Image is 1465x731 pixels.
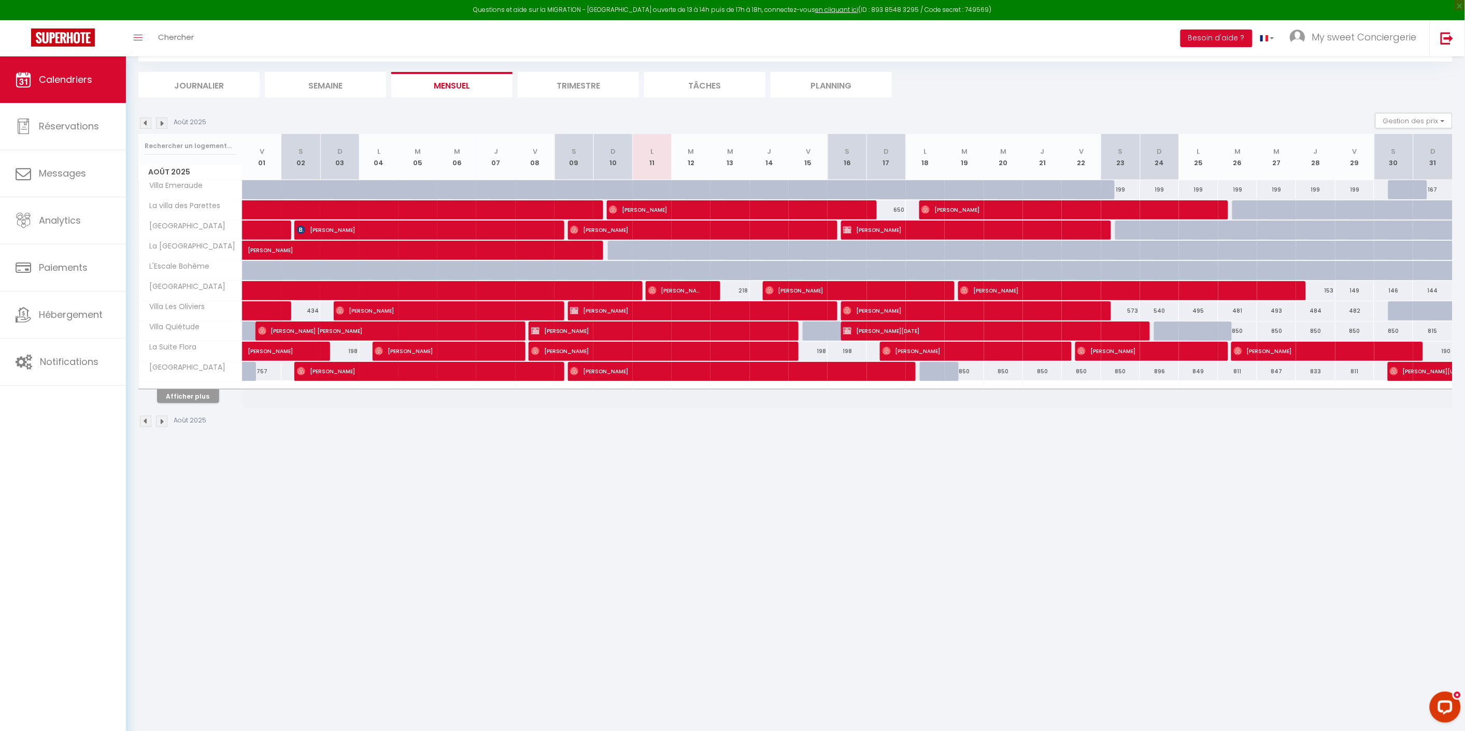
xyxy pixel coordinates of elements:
[843,321,1128,341] span: [PERSON_NAME][DATE]
[1430,147,1435,156] abbr: D
[570,220,816,240] span: [PERSON_NAME]
[140,200,223,212] span: La villa des Parettes
[31,28,95,47] img: Super Booking
[883,341,1051,361] span: [PERSON_NAME]
[1140,301,1179,320] div: 540
[1218,180,1257,199] div: 199
[1374,321,1413,341] div: 850
[1375,113,1453,128] button: Gestion des prix
[248,336,295,356] span: [PERSON_NAME]
[1374,134,1413,180] th: 30
[845,147,850,156] abbr: S
[672,134,710,180] th: 12
[377,147,380,156] abbr: L
[750,134,789,180] th: 14
[1023,134,1062,180] th: 21
[1023,362,1062,381] div: 850
[1413,281,1453,300] div: 144
[140,342,200,353] span: La Suite Flora
[1335,362,1374,381] div: 811
[1421,688,1465,731] iframe: LiveChat chat widget
[140,241,238,252] span: La [GEOGRAPHIC_DATA]
[320,342,359,361] div: 198
[1335,180,1374,199] div: 199
[437,134,476,180] th: 06
[1041,147,1045,156] abbr: J
[924,147,927,156] abbr: L
[1296,281,1335,300] div: 153
[1140,134,1179,180] th: 24
[1234,341,1402,361] span: [PERSON_NAME]
[609,200,855,220] span: [PERSON_NAME]
[1257,134,1296,180] th: 27
[727,147,733,156] abbr: M
[1218,301,1257,320] div: 481
[1296,321,1335,341] div: 850
[39,261,88,274] span: Paiements
[1413,321,1453,341] div: 815
[828,342,866,361] div: 198
[1312,31,1417,43] span: My sweet Conciergerie
[867,134,906,180] th: 17
[258,321,504,341] span: [PERSON_NAME] [PERSON_NAME]
[140,301,208,313] span: Villa Les Oliviers
[39,308,103,321] span: Hébergement
[336,301,543,320] span: [PERSON_NAME]
[984,134,1023,180] th: 20
[298,147,303,156] abbr: S
[531,341,777,361] span: [PERSON_NAME]
[1218,362,1257,381] div: 811
[710,281,749,300] div: 218
[1296,362,1335,381] div: 833
[39,167,86,180] span: Messages
[771,72,892,97] li: Planning
[1314,147,1318,156] abbr: J
[554,134,593,180] th: 09
[158,32,194,42] span: Chercher
[633,134,672,180] th: 11
[476,134,515,180] th: 07
[140,281,229,293] span: [GEOGRAPHIC_DATA]
[248,235,462,255] span: [PERSON_NAME]
[516,134,554,180] th: 08
[1157,147,1162,156] abbr: D
[533,147,537,156] abbr: V
[1257,301,1296,320] div: 493
[1101,134,1140,180] th: 23
[39,120,99,133] span: Réservations
[1335,281,1374,300] div: 149
[650,147,653,156] abbr: L
[1257,180,1296,199] div: 199
[454,147,460,156] abbr: M
[815,5,858,14] a: en cliquant ici
[1441,32,1454,45] img: logout
[1290,30,1305,45] img: ...
[1413,180,1453,199] div: 167
[1353,147,1357,156] abbr: V
[391,72,513,97] li: Mensuel
[570,361,894,381] span: [PERSON_NAME]
[806,147,810,156] abbr: V
[1062,362,1101,381] div: 850
[243,134,281,180] th: 01
[1000,147,1006,156] abbr: M
[138,72,260,97] li: Journalier
[644,72,765,97] li: Tâches
[1140,362,1179,381] div: 896
[1335,301,1374,320] div: 482
[843,301,1089,320] span: [PERSON_NAME]
[415,147,421,156] abbr: M
[688,147,694,156] abbr: M
[297,220,543,240] span: [PERSON_NAME]
[174,416,206,426] p: Août 2025
[945,362,984,381] div: 850
[1335,321,1374,341] div: 850
[1179,301,1218,320] div: 495
[610,147,616,156] abbr: D
[1101,362,1140,381] div: 850
[39,73,92,86] span: Calendriers
[1218,134,1257,180] th: 26
[1218,321,1257,341] div: 850
[1296,134,1335,180] th: 28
